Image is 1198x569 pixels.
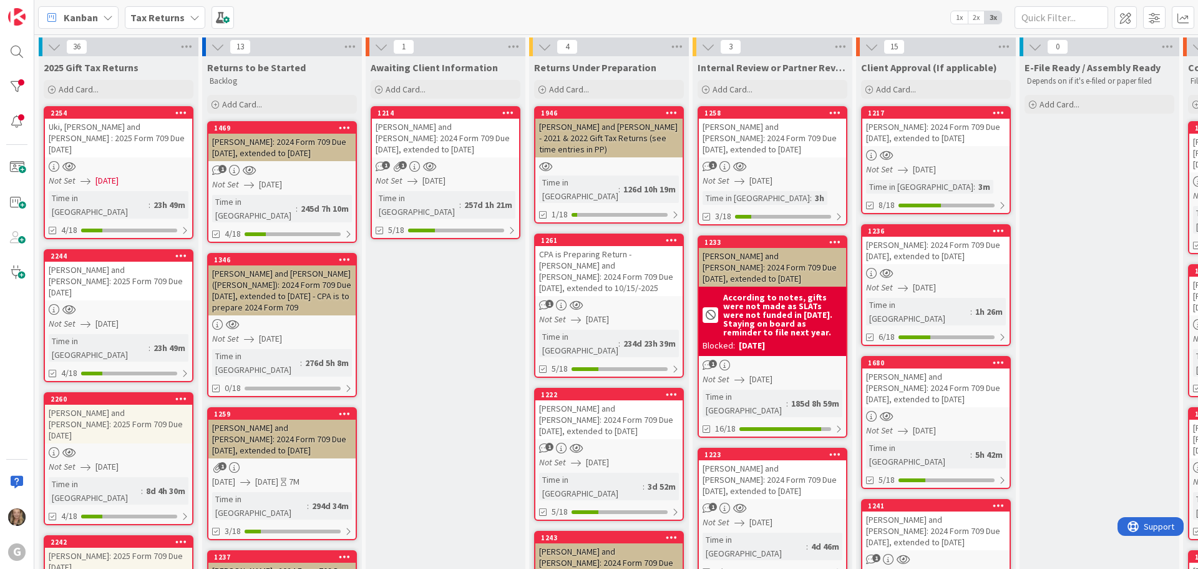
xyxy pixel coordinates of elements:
[862,500,1010,512] div: 1241
[298,202,352,215] div: 245d 7h 10m
[49,334,149,362] div: Time in [GEOGRAPHIC_DATA]
[866,180,973,194] div: Time in [GEOGRAPHIC_DATA]
[703,533,806,560] div: Time in [GEOGRAPHIC_DATA]
[709,161,717,169] span: 1
[545,443,553,451] span: 1
[51,252,192,260] div: 2244
[713,84,752,95] span: Add Card...
[1040,99,1079,110] span: Add Card...
[208,265,356,315] div: [PERSON_NAME] and [PERSON_NAME] ([PERSON_NAME]): 2024 Form 709 Due [DATE], extended to [DATE] - C...
[862,237,1010,264] div: [PERSON_NAME]: 2024 Form 709 Due [DATE], extended to [DATE]
[8,8,26,26] img: Visit kanbanzone.com
[539,330,618,357] div: Time in [GEOGRAPHIC_DATA]
[618,182,620,196] span: :
[699,119,846,157] div: [PERSON_NAME] and [PERSON_NAME]: 2024 Form 709 Due [DATE], extended to [DATE]
[699,449,846,499] div: 1223[PERSON_NAME] and [PERSON_NAME]: 2024 Form 709 Due [DATE], extended to [DATE]
[61,224,77,237] span: 4/18
[699,107,846,157] div: 1258[PERSON_NAME] and [PERSON_NAME]: 2024 Form 709 Due [DATE], extended to [DATE]
[549,84,589,95] span: Add Card...
[618,337,620,350] span: :
[51,538,192,547] div: 2242
[212,333,239,344] i: Not Set
[208,122,356,161] div: 1469[PERSON_NAME]: 2024 Form 709 Due [DATE], extended to [DATE]
[45,393,192,443] div: 2260[PERSON_NAME] and [PERSON_NAME]: 2025 Form 709 Due [DATE]
[207,61,306,74] span: Returns to be Started
[214,255,356,264] div: 1346
[149,198,150,212] span: :
[45,250,192,262] div: 2244
[868,227,1010,235] div: 1236
[709,360,717,368] span: 1
[539,457,566,468] i: Not Set
[218,462,226,470] span: 1
[386,84,426,95] span: Add Card...
[422,174,446,187] span: [DATE]
[868,109,1010,117] div: 1217
[913,281,936,294] span: [DATE]
[973,180,975,194] span: :
[862,369,1010,407] div: [PERSON_NAME] and [PERSON_NAME]: 2024 Form 709 Due [DATE], extended to [DATE]
[541,109,683,117] div: 1946
[862,512,1010,550] div: [PERSON_NAME] and [PERSON_NAME]: 2024 Form 709 Due [DATE], extended to [DATE]
[208,254,356,265] div: 1346
[212,475,235,488] span: [DATE]
[739,339,765,352] div: [DATE]
[786,397,788,410] span: :
[95,317,119,330] span: [DATE]
[699,107,846,119] div: 1258
[913,163,936,176] span: [DATE]
[535,119,683,157] div: [PERSON_NAME] and [PERSON_NAME] - 2021 & 2022 Gift Tax Returns (see time entries in PP)
[879,330,895,344] span: 6/18
[388,224,404,237] span: 5/18
[699,237,846,248] div: 1233
[541,533,683,542] div: 1243
[26,2,57,17] span: Support
[309,499,352,513] div: 294d 34m
[704,109,846,117] div: 1258
[49,461,75,472] i: Not Set
[208,408,356,420] div: 1259
[393,39,414,54] span: 1
[66,39,87,54] span: 36
[535,532,683,543] div: 1243
[535,246,683,296] div: CPA is Preparing Return - [PERSON_NAME] and [PERSON_NAME]: 2024 Form 709 Due [DATE], extended to ...
[212,179,239,190] i: Not Set
[866,441,970,468] div: Time in [GEOGRAPHIC_DATA]
[382,161,390,169] span: 1
[862,119,1010,146] div: [PERSON_NAME]: 2024 Form 709 Due [DATE], extended to [DATE]
[723,293,842,337] b: According to notes, gifts were not made as SLATs were not funded in [DATE]. Staying on board as r...
[968,11,985,24] span: 2x
[808,540,842,553] div: 4d 46m
[810,191,812,205] span: :
[876,84,916,95] span: Add Card...
[372,107,519,119] div: 1214
[49,191,149,219] div: Time in [GEOGRAPHIC_DATA]
[143,484,188,498] div: 8d 4h 30m
[541,236,683,245] div: 1261
[720,39,741,54] span: 3
[862,225,1010,264] div: 1236[PERSON_NAME]: 2024 Form 709 Due [DATE], extended to [DATE]
[45,250,192,300] div: 2244[PERSON_NAME] and [PERSON_NAME]: 2025 Form 709 Due [DATE]
[230,39,251,54] span: 13
[255,475,278,488] span: [DATE]
[539,314,566,325] i: Not Set
[703,339,735,352] div: Blocked:
[59,84,99,95] span: Add Card...
[1027,76,1172,86] p: Depends on if it's e-filed or paper filed
[377,109,519,117] div: 1214
[130,11,185,24] b: Tax Returns
[1047,39,1068,54] span: 0
[535,389,683,439] div: 1222[PERSON_NAME] and [PERSON_NAME]: 2024 Form 709 Due [DATE], extended to [DATE]
[970,305,972,319] span: :
[552,362,568,375] span: 5/18
[535,400,683,439] div: [PERSON_NAME] and [PERSON_NAME]: 2024 Form 709 Due [DATE], extended to [DATE]
[862,225,1010,237] div: 1236
[150,341,188,355] div: 23h 49m
[535,107,683,119] div: 1946
[861,61,997,74] span: Client Approval (If applicable)
[459,198,461,212] span: :
[210,76,354,86] p: Backlog
[541,390,683,399] div: 1222
[699,449,846,460] div: 1223
[259,332,282,345] span: [DATE]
